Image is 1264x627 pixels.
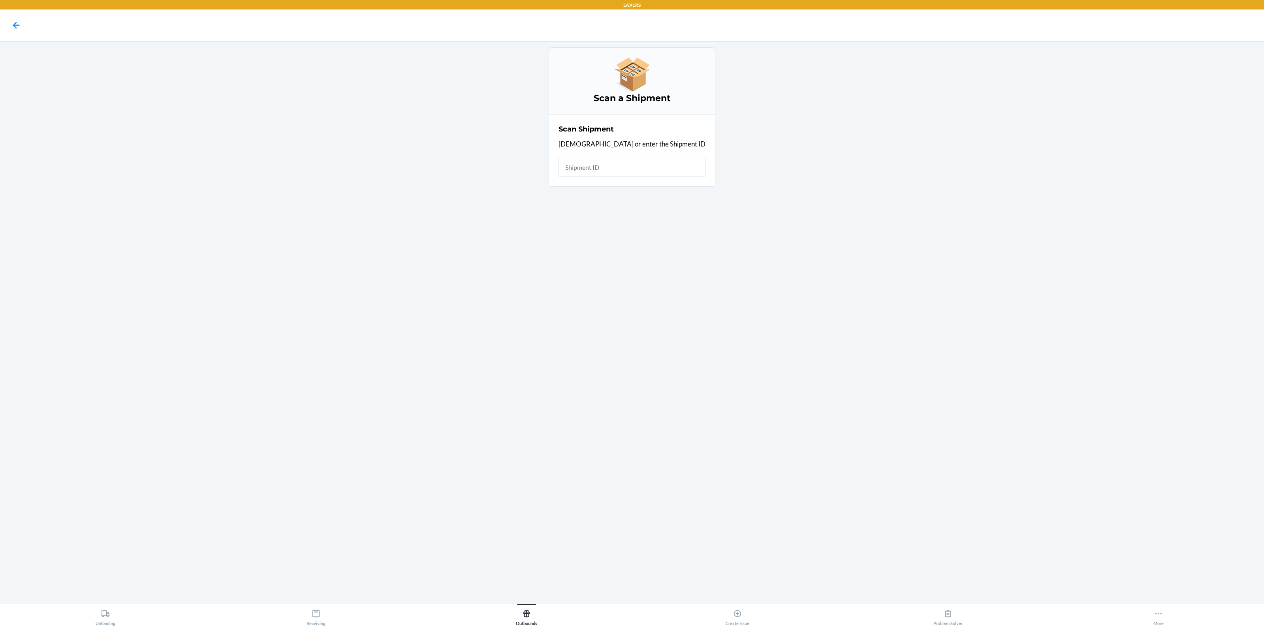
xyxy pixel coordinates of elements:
[933,606,963,626] div: Problem Solver
[726,606,749,626] div: Create Issue
[96,606,115,626] div: Unloading
[516,606,537,626] div: Outbounds
[211,604,421,626] button: Receiving
[559,92,705,105] h3: Scan a Shipment
[623,2,641,9] p: LAX1RS
[559,139,705,149] p: [DEMOGRAPHIC_DATA] or enter the Shipment ID
[559,158,705,177] input: Shipment ID
[559,124,614,134] h2: Scan Shipment
[307,606,325,626] div: Receiving
[1053,604,1264,626] button: More
[843,604,1053,626] button: Problem Solver
[1153,606,1164,626] div: More
[421,604,632,626] button: Outbounds
[632,604,843,626] button: Create Issue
